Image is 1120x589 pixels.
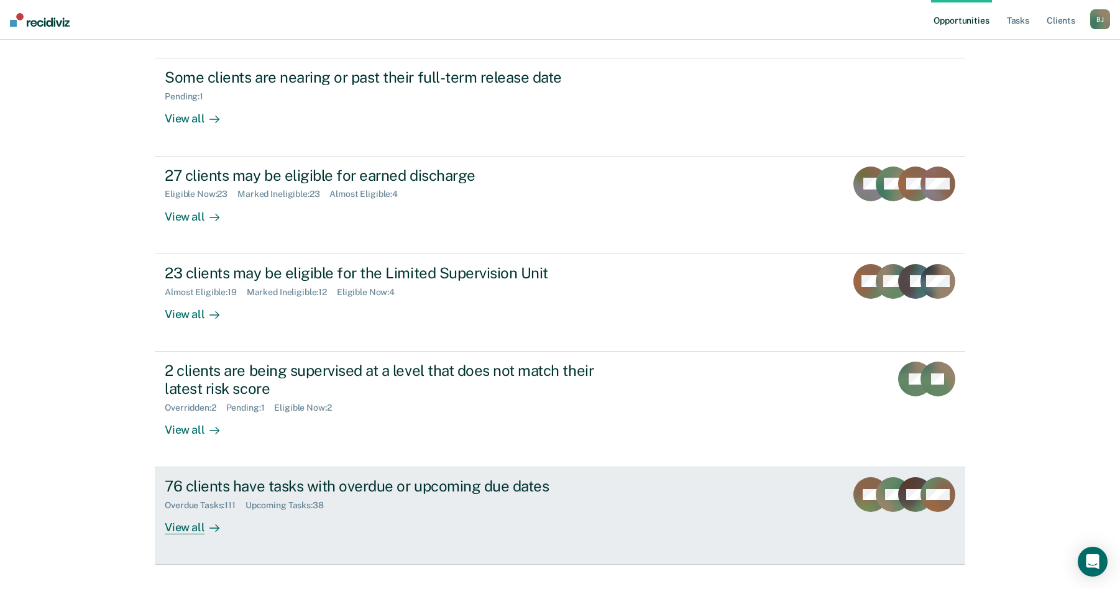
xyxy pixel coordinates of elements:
button: BJ [1090,9,1110,29]
div: View all [165,102,234,126]
a: 27 clients may be eligible for earned dischargeEligible Now:23Marked Ineligible:23Almost Eligible... [155,157,965,254]
div: Pending : 1 [165,91,213,102]
a: 76 clients have tasks with overdue or upcoming due datesOverdue Tasks:111Upcoming Tasks:38View all [155,467,965,565]
a: Some clients are nearing or past their full-term release datePending:1View all [155,58,965,156]
div: 23 clients may be eligible for the Limited Supervision Unit [165,264,601,282]
div: View all [165,511,234,535]
div: Marked Ineligible : 23 [237,189,329,199]
div: View all [165,297,234,321]
div: View all [165,413,234,437]
a: 23 clients may be eligible for the Limited Supervision UnitAlmost Eligible:19Marked Ineligible:12... [155,254,965,352]
div: Eligible Now : 23 [165,189,237,199]
div: Almost Eligible : 19 [165,287,247,298]
div: View all [165,199,234,224]
div: Upcoming Tasks : 38 [246,500,334,511]
div: Eligible Now : 4 [337,287,405,298]
div: Some clients are nearing or past their full-term release date [165,68,601,86]
div: Overdue Tasks : 111 [165,500,246,511]
div: 76 clients have tasks with overdue or upcoming due dates [165,477,601,495]
div: Marked Ineligible : 12 [247,287,337,298]
div: B J [1090,9,1110,29]
div: 27 clients may be eligible for earned discharge [165,167,601,185]
div: Eligible Now : 2 [274,403,341,413]
div: Almost Eligible : 4 [329,189,408,199]
div: Pending : 1 [226,403,275,413]
a: 2 clients are being supervised at a level that does not match their latest risk scoreOverridden:2... [155,352,965,467]
div: 2 clients are being supervised at a level that does not match their latest risk score [165,362,601,398]
img: Recidiviz [10,13,70,27]
div: Open Intercom Messenger [1078,547,1108,577]
div: Overridden : 2 [165,403,226,413]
